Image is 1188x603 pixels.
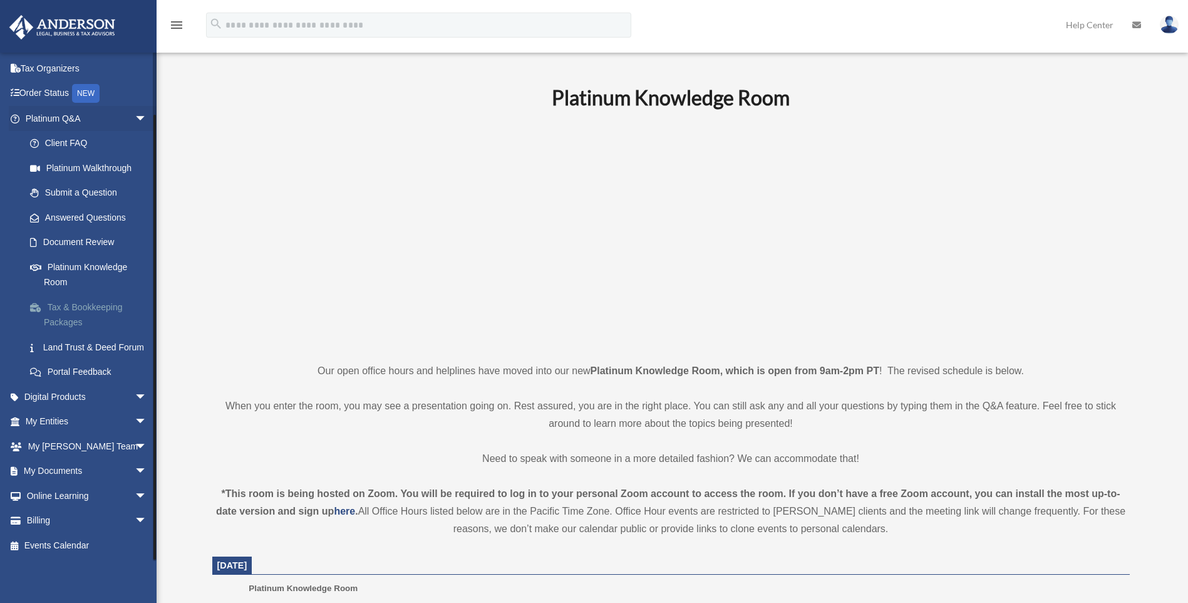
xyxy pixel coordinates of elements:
img: User Pic [1160,16,1179,34]
i: search [209,17,223,31]
a: Platinum Knowledge Room [18,254,160,295]
a: Events Calendar [9,533,166,558]
a: Document Review [18,230,166,255]
img: Anderson Advisors Platinum Portal [6,15,119,39]
a: Submit a Question [18,181,166,206]
span: arrow_drop_down [135,434,160,459]
a: here [334,506,355,516]
span: arrow_drop_down [135,106,160,132]
span: arrow_drop_down [135,409,160,435]
span: [DATE] [217,560,247,570]
a: Billingarrow_drop_down [9,508,166,533]
a: Tax Organizers [9,56,166,81]
a: My [PERSON_NAME] Teamarrow_drop_down [9,434,166,459]
span: arrow_drop_down [135,483,160,509]
a: Online Learningarrow_drop_down [9,483,166,508]
a: Land Trust & Deed Forum [18,335,166,360]
strong: *This room is being hosted on Zoom. You will be required to log in to your personal Zoom account ... [216,488,1120,516]
a: Tax & Bookkeeping Packages [18,295,166,335]
a: Order StatusNEW [9,81,166,107]
span: arrow_drop_down [135,459,160,485]
p: Need to speak with someone in a more detailed fashion? We can accommodate that! [212,450,1130,468]
p: Our open office hours and helplines have moved into our new ! The revised schedule is below. [212,362,1130,380]
a: My Entitiesarrow_drop_down [9,409,166,434]
p: When you enter the room, you may see a presentation going on. Rest assured, you are in the right ... [212,397,1130,433]
span: arrow_drop_down [135,384,160,410]
span: Platinum Knowledge Room [249,584,358,593]
a: Answered Questions [18,205,166,230]
div: All Office Hours listed below are in the Pacific Time Zone. Office Hour events are restricted to ... [212,485,1130,538]
i: menu [169,18,184,33]
strong: Platinum Knowledge Room, which is open from 9am-2pm PT [591,365,879,376]
iframe: 231110_Toby_KnowledgeRoom [483,127,859,339]
span: arrow_drop_down [135,508,160,534]
a: Portal Feedback [18,360,166,385]
b: Platinum Knowledge Room [552,85,790,110]
a: Platinum Walkthrough [18,155,166,181]
a: menu [169,22,184,33]
a: Client FAQ [18,131,166,156]
a: Platinum Q&Aarrow_drop_down [9,106,166,131]
div: NEW [72,84,100,103]
strong: . [355,506,358,516]
a: Digital Productsarrow_drop_down [9,384,166,409]
a: My Documentsarrow_drop_down [9,459,166,484]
